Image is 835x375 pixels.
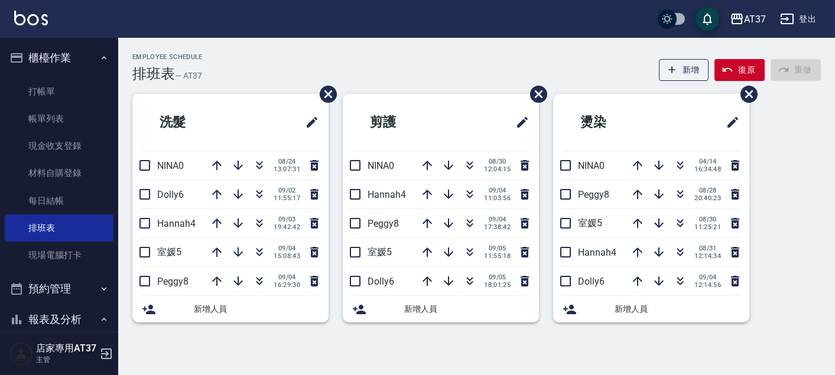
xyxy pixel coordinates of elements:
[132,53,203,61] h2: Employee Schedule
[694,194,721,202] span: 20:40:23
[744,12,766,27] div: AT37
[578,189,609,200] span: Peggy8
[194,303,319,315] span: 新增人員
[274,187,300,194] span: 09/02
[563,101,671,144] h2: 燙染
[5,132,113,159] a: 現金收支登錄
[404,303,529,315] span: 新增人員
[157,189,184,200] span: Dolly6
[274,165,300,173] span: 13:07:31
[484,194,511,202] span: 11:03:56
[5,304,113,335] button: 報表及分析
[274,223,300,231] span: 19:42:42
[274,273,300,281] span: 09/04
[157,218,196,229] span: Hannah4
[132,296,329,322] div: 新增人員
[157,276,189,287] span: Peggy8
[5,159,113,187] a: 材料自購登錄
[36,354,96,365] p: 主管
[484,165,511,173] span: 12:04:15
[5,242,113,269] a: 現場電腦打卡
[9,342,33,366] img: Person
[274,194,300,202] span: 11:55:17
[274,158,300,165] span: 08/24
[14,11,48,25] img: Logo
[694,187,721,194] span: 08/28
[274,216,300,223] span: 09/03
[719,108,740,136] span: 修改班表的標題
[578,247,616,258] span: Hannah4
[694,252,721,260] span: 12:14:34
[274,244,300,252] span: 09/04
[274,252,300,260] span: 15:08:43
[508,108,529,136] span: 修改班表的標題
[484,244,511,252] span: 09/05
[732,77,759,112] span: 刪除班表
[484,158,511,165] span: 08/30
[694,216,721,223] span: 08/30
[659,59,709,81] button: 新增
[694,281,721,289] span: 12:14:56
[298,108,319,136] span: 修改班表的標題
[484,273,511,281] span: 09/05
[311,77,339,112] span: 刪除班表
[157,160,184,171] span: NINA0
[484,216,511,223] span: 09/04
[694,165,721,173] span: 16:34:48
[36,343,96,354] h5: 店家專用AT37
[725,7,771,31] button: AT37
[368,160,394,171] span: NINA0
[5,43,113,73] button: 櫃檯作業
[694,158,721,165] span: 04/14
[714,59,765,81] button: 復原
[274,281,300,289] span: 16:29:30
[578,276,605,287] span: Dolly6
[615,303,740,315] span: 新增人員
[368,189,406,200] span: Hannah4
[132,66,175,82] h3: 排班表
[694,273,721,281] span: 09/04
[368,276,394,287] span: Dolly6
[157,246,181,257] span: 室媛5
[484,187,511,194] span: 09/04
[521,77,549,112] span: 刪除班表
[175,70,202,82] h6: — AT37
[352,101,461,144] h2: 剪護
[484,252,511,260] span: 11:55:18
[696,7,719,31] button: save
[5,78,113,105] a: 打帳單
[694,223,721,231] span: 11:25:21
[578,160,605,171] span: NINA0
[368,218,399,229] span: Peggy8
[553,296,749,322] div: 新增人員
[578,217,602,229] span: 室媛5
[5,105,113,132] a: 帳單列表
[142,101,251,144] h2: 洗髮
[368,246,392,257] span: 室媛5
[484,281,511,289] span: 18:01:25
[5,187,113,214] a: 每日結帳
[484,223,511,231] span: 17:38:42
[775,8,821,30] button: 登出
[5,273,113,304] button: 預約管理
[5,214,113,242] a: 排班表
[343,296,539,322] div: 新增人員
[694,244,721,252] span: 08/31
